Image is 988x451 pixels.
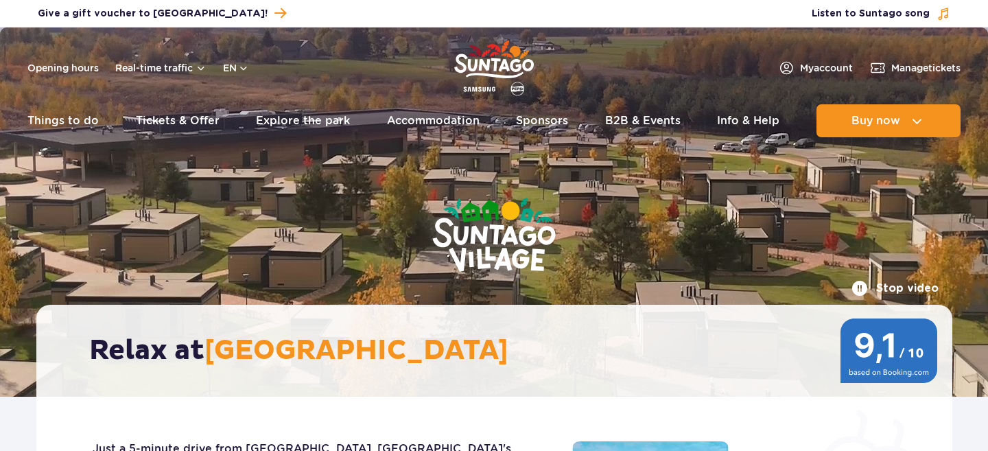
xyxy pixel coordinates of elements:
span: Listen to Suntago song [812,7,930,21]
span: [GEOGRAPHIC_DATA] [204,334,508,368]
span: Manage tickets [891,61,961,75]
a: Managetickets [869,60,961,76]
span: Buy now [851,115,900,127]
img: Suntago Village [377,144,611,328]
h2: Relax at [89,334,913,368]
button: Buy now [816,104,961,137]
a: Sponsors [516,104,568,137]
a: Park of Poland [454,34,534,97]
a: Things to do [27,104,99,137]
span: Give a gift voucher to [GEOGRAPHIC_DATA]! [38,7,268,21]
a: Give a gift voucher to [GEOGRAPHIC_DATA]! [38,4,286,23]
a: Myaccount [778,60,853,76]
span: My account [800,61,853,75]
button: Real-time traffic [115,62,207,73]
img: 9,1/10 wg ocen z Booking.com [839,319,939,383]
button: Stop video [851,280,939,297]
a: Tickets & Offer [136,104,220,137]
button: en [223,61,249,75]
button: Listen to Suntago song [812,7,950,21]
a: B2B & Events [605,104,681,137]
a: Explore the park [256,104,350,137]
a: Accommodation [387,104,480,137]
a: Info & Help [717,104,779,137]
a: Opening hours [27,61,99,75]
